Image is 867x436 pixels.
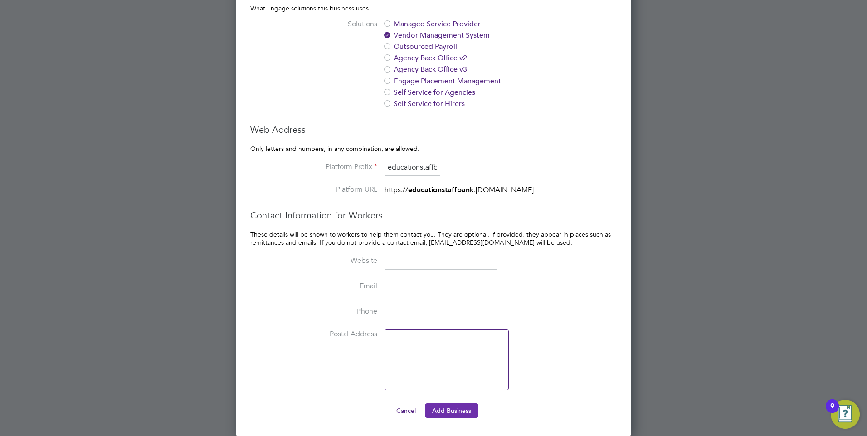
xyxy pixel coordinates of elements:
label: Outsourced Payroll [383,42,535,52]
span: https:// .[DOMAIN_NAME] [385,185,534,194]
label: Phone [287,307,377,316]
label: Managed Service Provider [383,19,535,29]
button: Cancel [389,403,423,418]
label: Solutions [287,19,377,29]
button: Add Business [425,403,478,418]
h3: Web Address [250,124,617,136]
label: Platform URL [287,185,377,194]
h3: Contact Information for Workers [250,209,617,221]
p: Only letters and numbers, in any combination, are allowed. [250,145,617,153]
strong: educationstaffbank [408,185,474,194]
label: Agency Back Office v2 [383,53,535,63]
p: What Engage solutions this business uses. [250,4,617,12]
p: These details will be shown to workers to help them contact you. They are optional. If provided, ... [250,230,617,247]
label: Vendor Management System [383,31,535,40]
label: Platform Prefix [287,162,377,172]
label: Agency Back Office v3 [383,65,535,74]
label: Self Service for Hirers [383,99,535,109]
label: Email [287,281,377,291]
label: Postal Address [287,329,377,339]
div: 9 [830,406,834,418]
label: Self Service for Agencies [383,88,535,97]
button: Open Resource Center, 9 new notifications [831,400,860,429]
label: Website [287,256,377,266]
label: Engage Placement Management [383,77,535,86]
